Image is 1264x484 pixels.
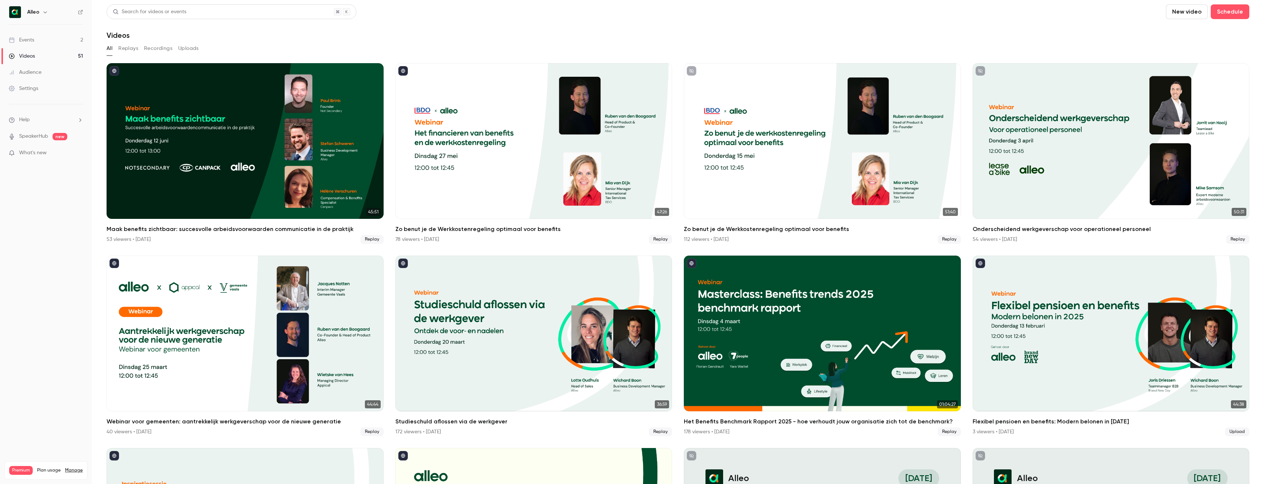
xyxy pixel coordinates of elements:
button: Schedule [1211,4,1249,19]
div: Events [9,36,34,44]
a: Manage [65,467,83,473]
div: 40 viewers • [DATE] [107,428,151,436]
li: Het Benefits Benchmark Rapport 2025 - hoe verhoudt jouw organisatie zich tot de benchmark? [684,256,961,436]
li: help-dropdown-opener [9,116,83,124]
a: 47:26Zo benut je de Werkkostenregeling optimaal voor benefits78 viewers • [DATE]Replay [395,63,672,244]
button: New video [1166,4,1208,19]
div: Search for videos or events [113,8,186,16]
li: Webinar voor gemeenten: aantrekkelijk werkgeverschap voor de nieuwe generatie [107,256,384,436]
div: 78 viewers • [DATE] [395,236,439,243]
span: 44:44 [365,400,381,408]
span: Help [19,116,30,124]
button: published [398,259,408,268]
div: Videos [9,53,35,60]
section: Videos [107,4,1249,480]
div: 3 viewers • [DATE] [973,428,1014,436]
span: 01:04:27 [937,400,958,408]
span: Replay [360,235,384,244]
button: Recordings [144,43,172,54]
a: 36:59Studieschuld aflossen via de werkgever172 viewers • [DATE]Replay [395,256,672,436]
li: Maak benefits zichtbaar: succesvolle arbeidsvoorwaarden communicatie in de praktijk [107,63,384,244]
button: unpublished [687,451,696,460]
span: 51:40 [943,208,958,216]
button: published [398,66,408,76]
h6: Alleo [27,8,39,16]
button: unpublished [976,66,985,76]
span: Replay [1226,235,1249,244]
span: Premium [9,466,33,475]
h2: Het Benefits Benchmark Rapport 2025 - hoe verhoudt jouw organisatie zich tot de benchmark? [684,417,961,426]
button: published [976,259,985,268]
h2: Webinar voor gemeenten: aantrekkelijk werkgeverschap voor de nieuwe generatie [107,417,384,426]
button: Replays [118,43,138,54]
h2: Studieschuld aflossen via de werkgever [395,417,672,426]
span: 44:38 [1231,400,1246,408]
h2: Maak benefits zichtbaar: succesvolle arbeidsvoorwaarden communicatie in de praktijk [107,225,384,234]
button: published [687,259,696,268]
div: 54 viewers • [DATE] [973,236,1017,243]
button: unpublished [687,66,696,76]
div: 53 viewers • [DATE] [107,236,151,243]
div: 178 viewers • [DATE] [684,428,729,436]
button: published [109,259,119,268]
span: What's new [19,149,47,157]
span: 47:26 [655,208,669,216]
span: new [53,133,67,140]
span: Replay [938,235,961,244]
span: Upload [1225,427,1249,436]
li: Onderscheidend werkgeverschap voor operationeel personeel [973,63,1250,244]
button: Uploads [178,43,199,54]
span: Replay [360,427,384,436]
a: SpeakerHub [19,133,48,140]
a: 51:40Zo benut je de Werkkostenregeling optimaal voor benefits112 viewers • [DATE]Replay [684,63,961,244]
div: 112 viewers • [DATE] [684,236,729,243]
a: 44:38Flexibel pensioen en benefits: Modern belonen in [DATE]3 viewers • [DATE]Upload [973,256,1250,436]
li: Flexibel pensioen en benefits: Modern belonen in 2025 [973,256,1250,436]
span: 45:51 [366,208,381,216]
img: Alleo [9,6,21,18]
li: Studieschuld aflossen via de werkgever [395,256,672,436]
span: 36:59 [655,400,669,408]
div: Audience [9,69,42,76]
span: Replay [649,235,672,244]
h2: Zo benut je de Werkkostenregeling optimaal voor benefits [684,225,961,234]
button: All [107,43,112,54]
button: published [109,66,119,76]
a: 01:04:27Het Benefits Benchmark Rapport 2025 - hoe verhoudt jouw organisatie zich tot de benchmark... [684,256,961,436]
li: Zo benut je de Werkkostenregeling optimaal voor benefits [395,63,672,244]
button: published [109,451,119,460]
li: Zo benut je de Werkkostenregeling optimaal voor benefits [684,63,961,244]
h2: Zo benut je de Werkkostenregeling optimaal voor benefits [395,225,672,234]
a: 50:31Onderscheidend werkgeverschap voor operationeel personeel54 viewers • [DATE]Replay [973,63,1250,244]
div: Settings [9,85,38,92]
button: unpublished [976,451,985,460]
h1: Videos [107,31,130,40]
button: published [398,451,408,460]
a: 45:51Maak benefits zichtbaar: succesvolle arbeidsvoorwaarden communicatie in de praktijk53 viewer... [107,63,384,244]
span: Plan usage [37,467,61,473]
h2: Onderscheidend werkgeverschap voor operationeel personeel [973,225,1250,234]
span: Replay [938,427,961,436]
h2: Flexibel pensioen en benefits: Modern belonen in [DATE] [973,417,1250,426]
a: 44:44Webinar voor gemeenten: aantrekkelijk werkgeverschap voor de nieuwe generatie40 viewers • [D... [107,256,384,436]
span: 50:31 [1232,208,1246,216]
span: Replay [649,427,672,436]
div: 172 viewers • [DATE] [395,428,441,436]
